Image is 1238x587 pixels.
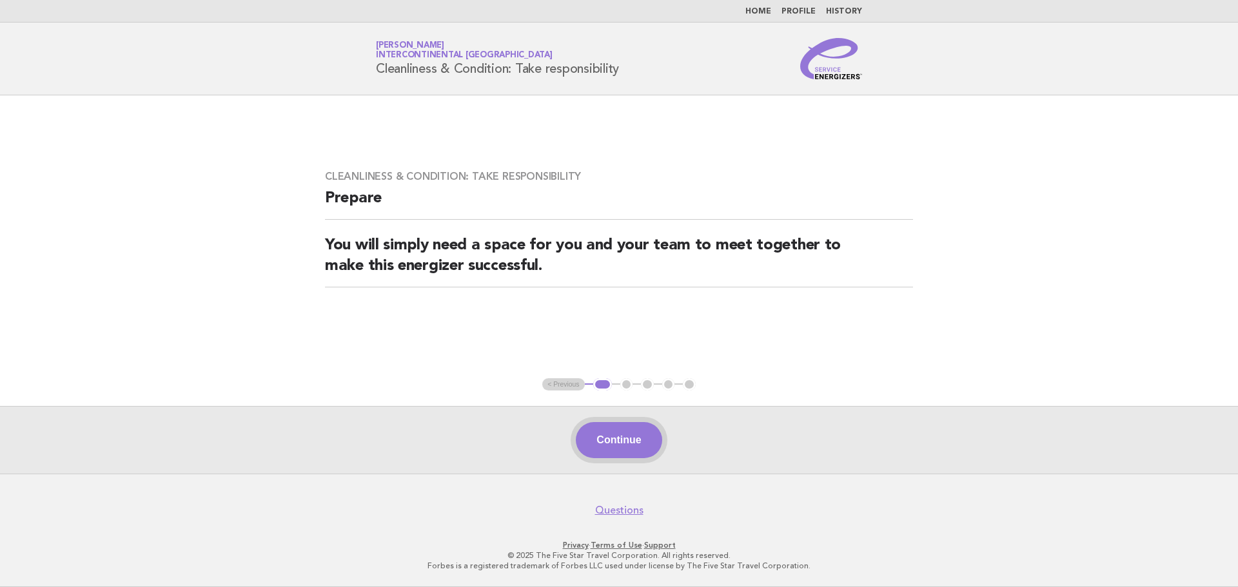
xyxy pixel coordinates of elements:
[593,378,612,391] button: 1
[644,541,676,550] a: Support
[595,504,644,517] a: Questions
[325,170,913,183] h3: Cleanliness & Condition: Take responsibility
[563,541,589,550] a: Privacy
[800,38,862,79] img: Service Energizers
[376,42,619,75] h1: Cleanliness & Condition: Take responsibility
[576,422,662,458] button: Continue
[376,41,553,59] a: [PERSON_NAME]InterContinental [GEOGRAPHIC_DATA]
[781,8,816,15] a: Profile
[325,235,913,287] h2: You will simply need a space for you and your team to meet together to make this energizer succes...
[325,188,913,220] h2: Prepare
[745,8,771,15] a: Home
[224,540,1014,550] p: · ·
[224,550,1014,561] p: © 2025 The Five Star Travel Corporation. All rights reserved.
[224,561,1014,571] p: Forbes is a registered trademark of Forbes LLC used under license by The Five Star Travel Corpora...
[376,52,553,60] span: InterContinental [GEOGRAPHIC_DATA]
[826,8,862,15] a: History
[591,541,642,550] a: Terms of Use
